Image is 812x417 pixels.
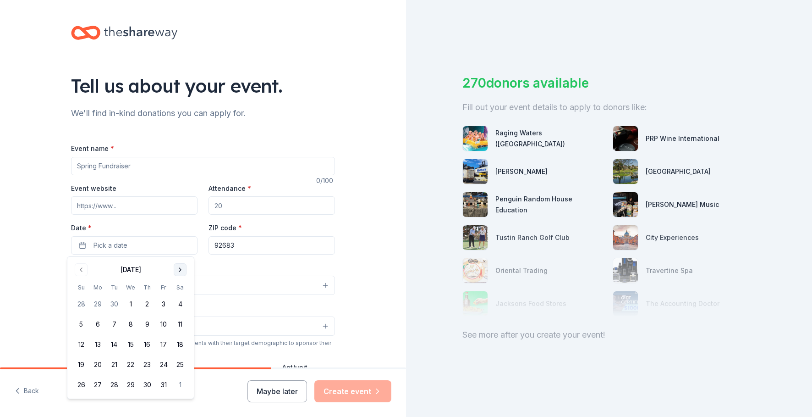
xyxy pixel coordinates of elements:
[462,328,756,342] div: See more after you create your event!
[139,377,155,393] button: 30
[155,316,172,333] button: 10
[71,276,335,295] button: Select
[122,336,139,353] button: 15
[71,184,116,193] label: Event website
[172,356,188,373] button: 25
[495,166,548,177] div: [PERSON_NAME]
[71,157,335,175] input: Spring Fundraiser
[89,316,106,333] button: 6
[73,316,89,333] button: 5
[93,240,127,251] span: Pick a date
[106,316,122,333] button: 7
[89,296,106,312] button: 29
[463,192,488,217] img: photo for Penguin Random House Education
[71,236,198,255] button: Pick a date
[71,339,335,354] div: We use this information to help brands find events with their target demographic to sponsor their...
[106,336,122,353] button: 14
[208,223,242,233] label: ZIP code
[174,263,187,276] button: Go to next month
[462,100,756,115] div: Fill out your event details to apply to donors like:
[208,196,335,215] input: 20
[139,296,155,312] button: 2
[75,263,88,276] button: Go to previous month
[122,296,139,312] button: 1
[208,184,251,193] label: Attendance
[122,316,139,333] button: 8
[495,128,605,150] div: Raging Waters ([GEOGRAPHIC_DATA])
[155,296,172,312] button: 3
[71,106,335,121] div: We'll find in-kind donations you can apply for.
[463,159,488,184] img: photo for Matson
[71,73,335,99] div: Tell us about your event.
[71,196,198,215] input: https://www...
[172,283,188,292] th: Saturday
[282,363,307,372] label: Apt/unit
[155,336,172,353] button: 17
[172,377,188,393] button: 1
[462,73,756,93] div: 270 donors available
[316,175,335,186] div: 0 /100
[495,194,605,216] div: Penguin Random House Education
[613,126,638,151] img: photo for PRP Wine International
[71,144,114,153] label: Event name
[139,356,155,373] button: 23
[646,199,719,210] div: [PERSON_NAME] Music
[73,283,89,292] th: Sunday
[122,377,139,393] button: 29
[71,317,335,336] button: Select
[139,316,155,333] button: 9
[73,356,89,373] button: 19
[613,159,638,184] img: photo for Tustin Ranch Golf
[139,283,155,292] th: Thursday
[208,236,335,255] input: 12345 (U.S. only)
[89,377,106,393] button: 27
[73,377,89,393] button: 26
[122,356,139,373] button: 22
[247,380,307,402] button: Maybe later
[155,356,172,373] button: 24
[155,283,172,292] th: Friday
[172,316,188,333] button: 11
[106,296,122,312] button: 30
[172,336,188,353] button: 18
[106,283,122,292] th: Tuesday
[89,356,106,373] button: 20
[15,382,39,401] button: Back
[121,264,141,275] div: [DATE]
[73,336,89,353] button: 12
[172,296,188,312] button: 4
[122,283,139,292] th: Wednesday
[646,133,719,144] div: PRP Wine International
[155,377,172,393] button: 31
[646,166,711,177] div: [GEOGRAPHIC_DATA]
[106,377,122,393] button: 28
[71,223,198,233] label: Date
[73,296,89,312] button: 28
[89,336,106,353] button: 13
[613,192,638,217] img: photo for Alfred Music
[106,356,122,373] button: 21
[139,336,155,353] button: 16
[89,283,106,292] th: Monday
[463,126,488,151] img: photo for Raging Waters (Los Angeles)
